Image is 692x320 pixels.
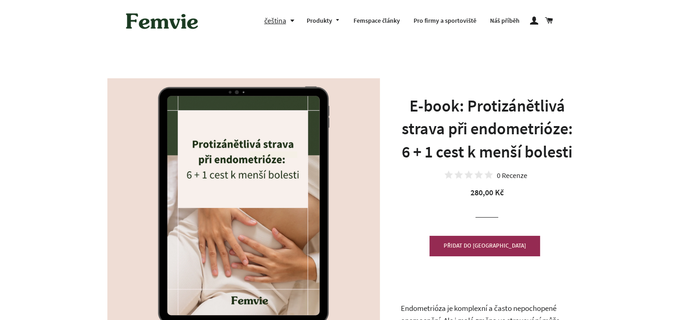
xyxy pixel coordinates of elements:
[483,9,526,33] a: Náš příběh
[347,9,407,33] a: Femspace články
[400,95,573,163] h1: E-book: Protizánětlivá strava při endometrióze: 6 + 1 cest k menší bolesti
[407,9,483,33] a: Pro firmy a sportoviště
[299,9,347,33] a: Produkty
[497,172,527,178] div: 0 Recenze
[429,236,540,256] button: PŘIDAT DO [GEOGRAPHIC_DATA]
[264,15,299,27] button: čeština
[444,242,526,249] span: PŘIDAT DO [GEOGRAPHIC_DATA]
[470,187,504,198] span: 280,00 Kč
[121,7,203,35] img: Femvie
